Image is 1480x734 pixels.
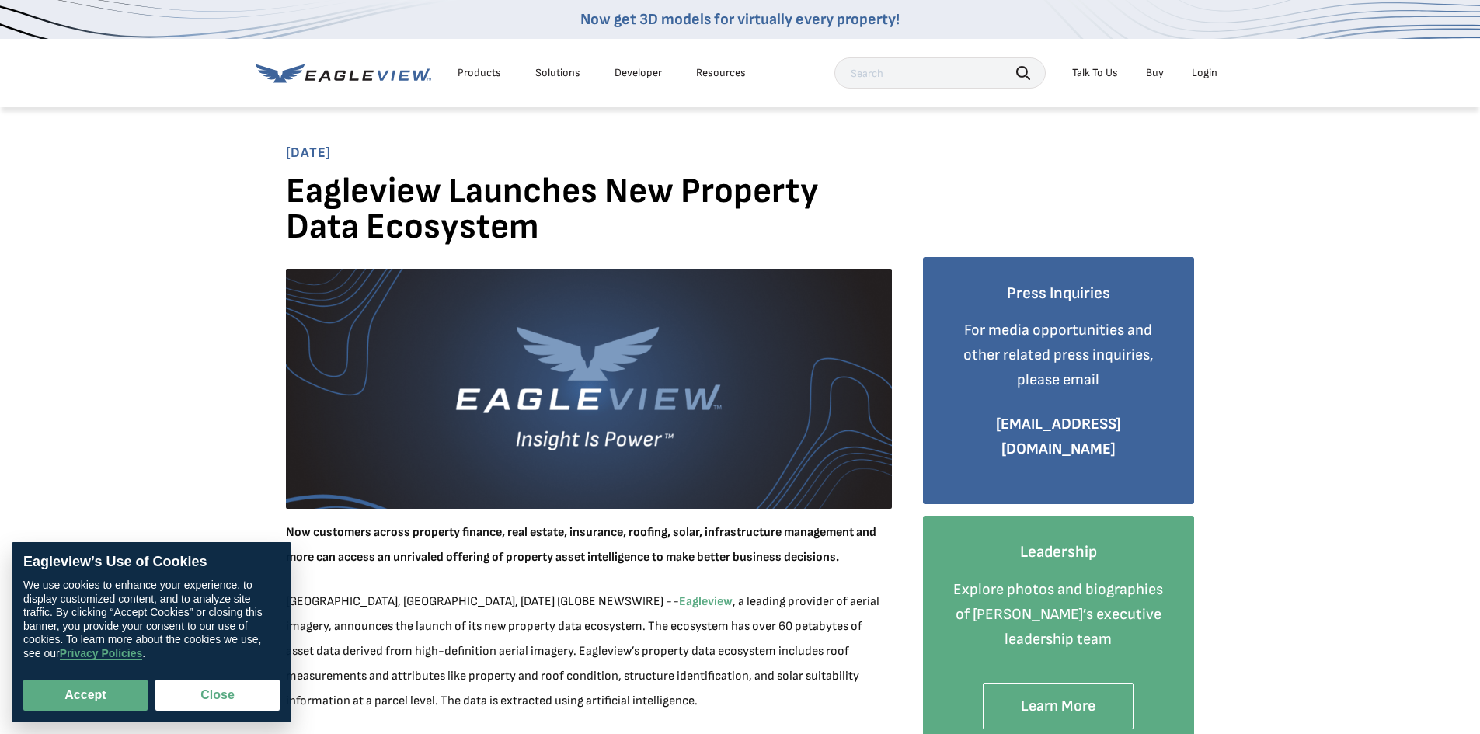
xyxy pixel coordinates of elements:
h4: Leadership [946,539,1172,565]
a: Eagleview [679,594,733,609]
div: Login [1192,66,1217,80]
div: We use cookies to enhance your experience, to display customized content, and to analyze site tra... [23,579,280,660]
a: [EMAIL_ADDRESS][DOMAIN_NAME] [996,415,1121,458]
div: Products [458,66,501,80]
strong: Now customers across property finance, real estate, insurance, roofing, solar, infrastructure man... [286,525,876,565]
h1: Eagleview Launches New Property Data Ecosystem [286,174,892,257]
a: Privacy Policies [60,647,143,660]
a: Now get 3D models for virtually every property! [580,10,900,29]
button: Accept [23,680,148,711]
a: Buy [1146,66,1164,80]
div: Talk To Us [1072,66,1118,80]
div: Resources [696,66,746,80]
p: Explore photos and biographies of [PERSON_NAME]’s executive leadership team [946,577,1172,652]
input: Search [834,57,1046,89]
img: Eagleview logo featuring a stylized eagle with outstretched wings above the company name, accompa... [286,269,892,510]
div: Solutions [535,66,580,80]
span: [DATE] [286,144,1195,162]
p: For media opportunities and other related press inquiries, please email [946,318,1172,392]
button: Close [155,680,280,711]
a: Learn More [983,683,1134,730]
h4: Press Inquiries [946,280,1172,307]
a: Developer [615,66,662,80]
div: Eagleview’s Use of Cookies [23,554,280,571]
